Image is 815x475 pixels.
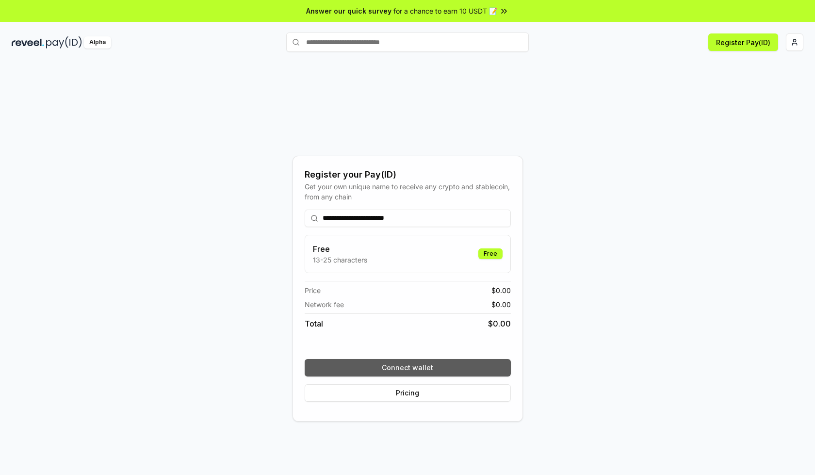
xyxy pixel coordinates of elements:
span: Answer our quick survey [306,6,391,16]
button: Pricing [305,384,511,402]
span: Total [305,318,323,329]
div: Free [478,248,503,259]
span: Network fee [305,299,344,310]
span: $ 0.00 [491,285,511,295]
h3: Free [313,243,367,255]
div: Alpha [84,36,111,49]
img: pay_id [46,36,82,49]
img: reveel_dark [12,36,44,49]
div: Get your own unique name to receive any crypto and stablecoin, from any chain [305,181,511,202]
p: 13-25 characters [313,255,367,265]
div: Register your Pay(ID) [305,168,511,181]
span: Price [305,285,321,295]
span: $ 0.00 [488,318,511,329]
button: Connect wallet [305,359,511,377]
button: Register Pay(ID) [708,33,778,51]
span: for a chance to earn 10 USDT 📝 [393,6,497,16]
span: $ 0.00 [491,299,511,310]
